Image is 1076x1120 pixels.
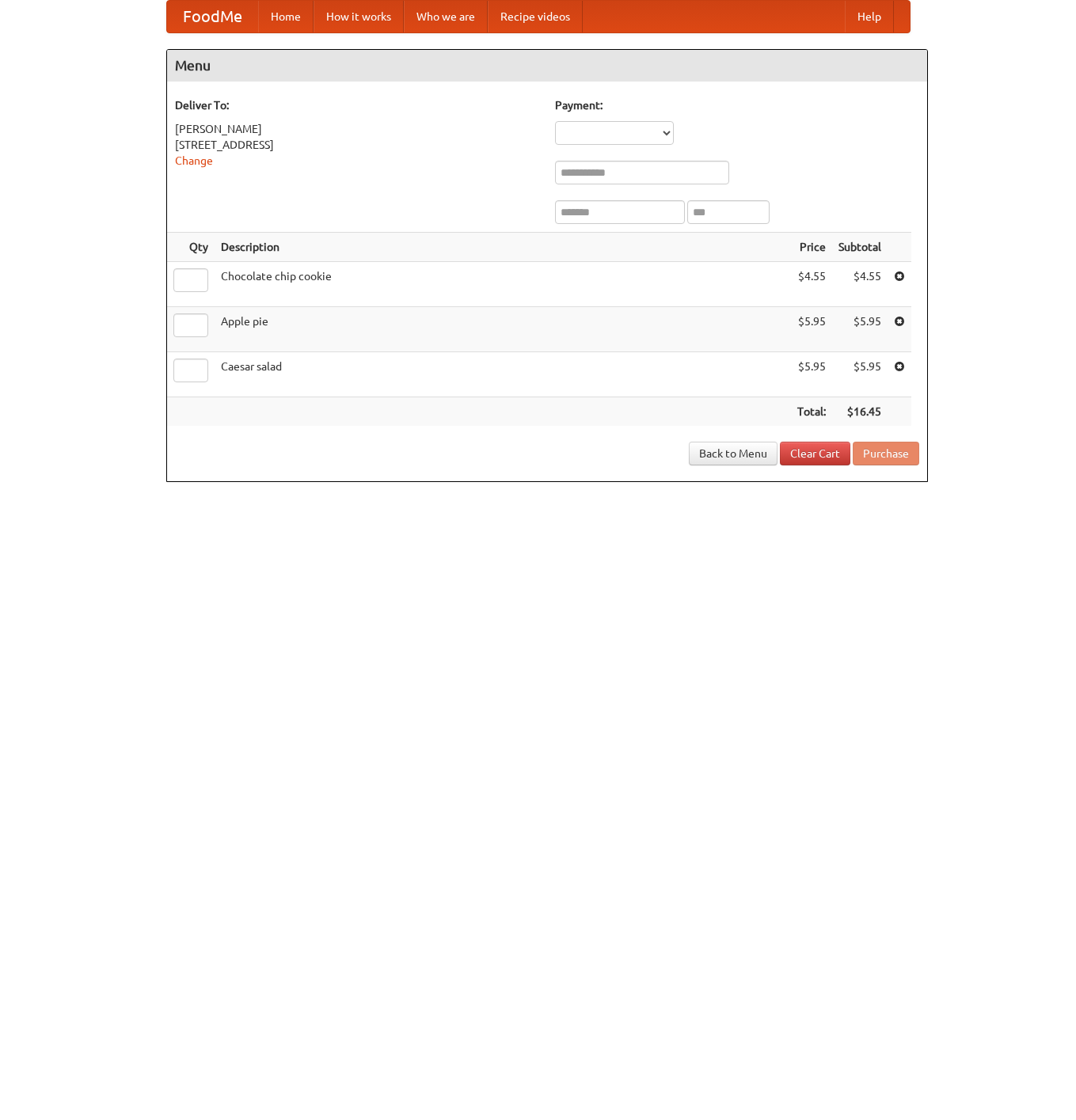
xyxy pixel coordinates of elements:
[791,352,832,397] td: $5.95
[832,233,888,262] th: Subtotal
[832,397,888,427] th: $16.45
[689,442,778,465] a: Back to Menu
[314,1,404,32] a: How it works
[791,262,832,307] td: $4.55
[832,262,888,307] td: $4.55
[832,352,888,397] td: $5.95
[853,442,919,465] button: Purchase
[488,1,583,32] a: Recipe videos
[175,154,213,167] a: Change
[215,233,791,262] th: Description
[832,307,888,352] td: $5.95
[404,1,488,32] a: Who we are
[555,97,919,113] h5: Payment:
[167,1,258,32] a: FoodMe
[167,233,215,262] th: Qty
[791,233,832,262] th: Price
[791,397,832,427] th: Total:
[175,121,539,137] div: [PERSON_NAME]
[215,307,791,352] td: Apple pie
[167,50,927,82] h4: Menu
[791,307,832,352] td: $5.95
[258,1,314,32] a: Home
[780,442,850,465] a: Clear Cart
[175,97,539,113] h5: Deliver To:
[215,262,791,307] td: Chocolate chip cookie
[845,1,894,32] a: Help
[175,137,539,153] div: [STREET_ADDRESS]
[215,352,791,397] td: Caesar salad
